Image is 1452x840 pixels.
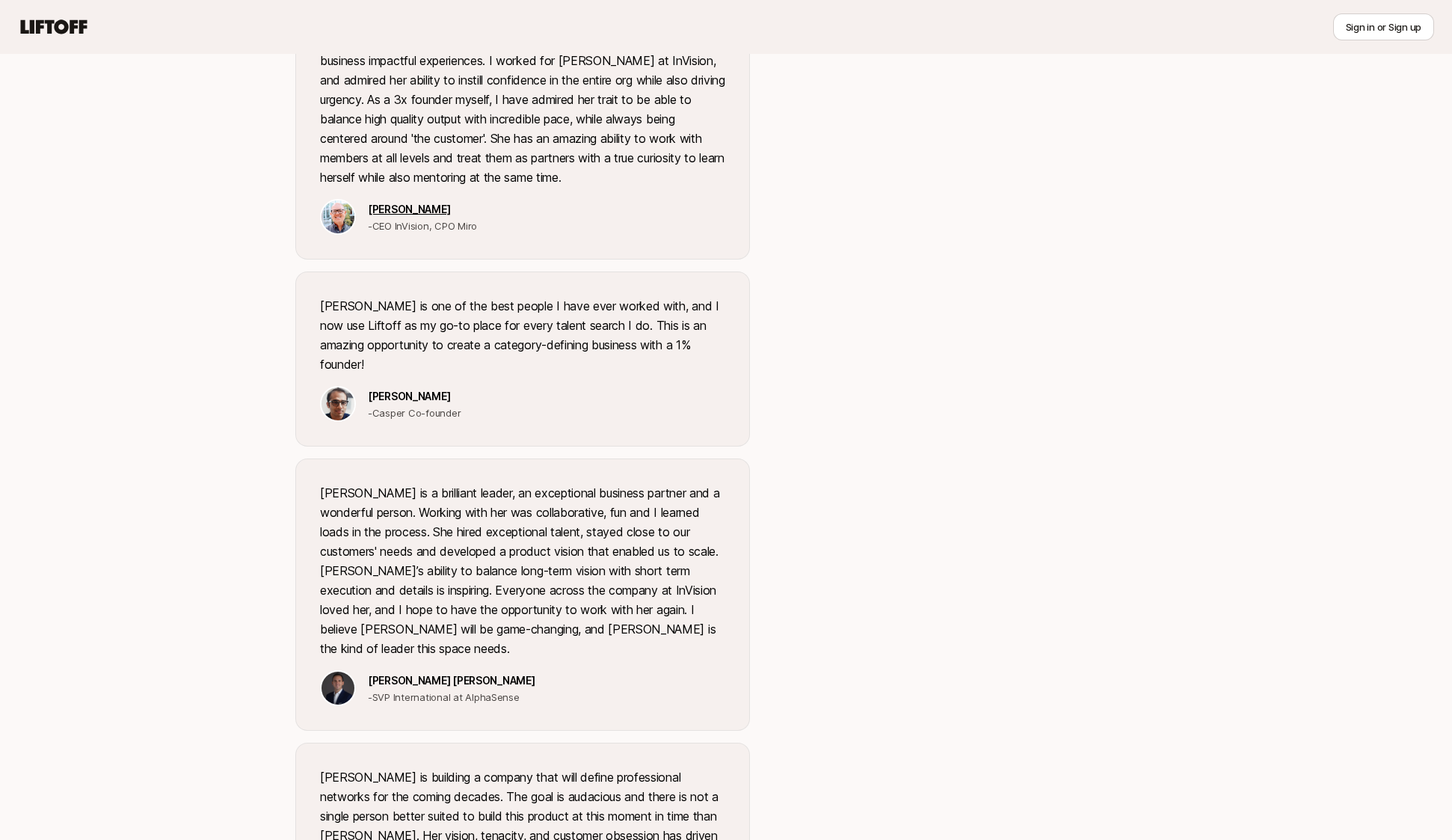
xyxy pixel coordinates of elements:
img: jeff_chow.jpeg [322,200,354,233]
p: - SVP International at AlphaSense [368,690,535,705]
a: [PERSON_NAME]-CEO InVision, CPO Miro [320,199,725,235]
p: [PERSON_NAME] [PERSON_NAME] [368,672,535,690]
p: [PERSON_NAME] is a brilliant leader, an exceptional business partner and a wonderful person. Work... [320,483,725,658]
p: [PERSON_NAME] is one of the best people I have ever worked with, and I now use Liftoff as my go-t... [320,296,725,374]
button: Sign in or Sign up [1333,13,1434,40]
p: I cannot vouch more for [PERSON_NAME]'s strength as a leader and true magnet for creating the rig... [320,12,725,187]
img: daniel_sanchez-grant.jpeg [322,672,354,705]
p: [PERSON_NAME] [368,200,477,218]
p: - Casper Co-founder [368,405,461,420]
a: [PERSON_NAME] [PERSON_NAME]-SVP International at AlphaSense [320,670,725,706]
a: [PERSON_NAME]-Casper Co-founder [320,386,725,422]
p: - CEO InVision, CPO Miro [368,218,477,233]
p: [PERSON_NAME] [368,387,461,405]
img: neil_parikh.jpeg [322,387,354,420]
